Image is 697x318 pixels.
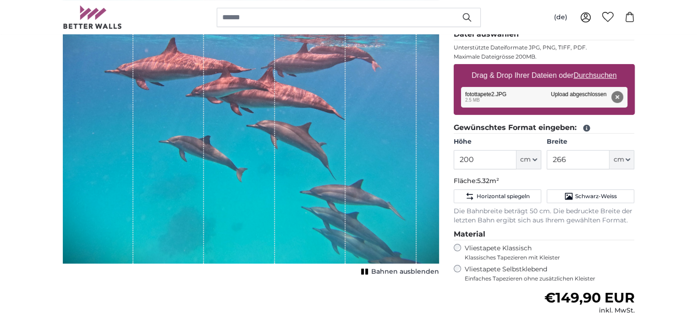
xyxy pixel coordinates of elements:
div: inkl. MwSt. [544,306,634,315]
span: 5.32m² [477,177,499,185]
button: (de) [547,9,575,26]
img: Betterwalls [63,5,122,29]
button: cm [516,150,541,169]
label: Drag & Drop Ihrer Dateien oder [468,66,620,85]
span: cm [613,155,624,164]
button: Bahnen ausblenden [358,265,439,278]
span: Einfaches Tapezieren ohne zusätzlichen Kleister [465,275,635,282]
p: Die Bahnbreite beträgt 50 cm. Die bedruckte Breite der letzten Bahn ergibt sich aus Ihrem gewählt... [454,207,635,225]
span: Klassisches Tapezieren mit Kleister [465,254,627,261]
legend: Gewünschtes Format eingeben: [454,122,635,134]
button: Schwarz-Weiss [547,189,634,203]
p: Maximale Dateigrösse 200MB. [454,53,635,60]
button: Horizontal spiegeln [454,189,541,203]
label: Breite [547,137,634,146]
label: Höhe [454,137,541,146]
legend: Datei auswählen [454,29,635,40]
legend: Material [454,229,635,240]
p: Unterstützte Dateiformate JPG, PNG, TIFF, PDF. [454,44,635,51]
u: Durchsuchen [573,71,616,79]
span: Bahnen ausblenden [371,267,439,276]
span: cm [520,155,531,164]
span: €149,90 EUR [544,289,634,306]
button: cm [609,150,634,169]
p: Fläche: [454,177,635,186]
label: Vliestapete Selbstklebend [465,265,635,282]
span: Horizontal spiegeln [476,193,529,200]
span: Schwarz-Weiss [575,193,617,200]
label: Vliestapete Klassisch [465,244,627,261]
